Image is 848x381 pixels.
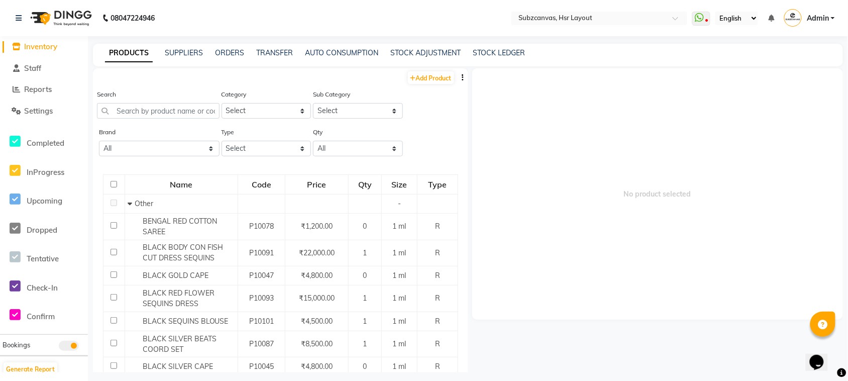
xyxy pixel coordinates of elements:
[301,339,333,348] span: ₹8,500.00
[806,341,838,371] iframe: chat widget
[301,317,333,326] span: ₹4,500.00
[126,175,237,194] div: Name
[393,339,406,348] span: 1 ml
[435,339,440,348] span: R
[24,84,52,94] span: Reports
[363,248,367,257] span: 1
[3,84,85,96] a: Reports
[26,4,94,32] img: logo
[435,294,440,303] span: R
[349,175,381,194] div: Qty
[363,222,367,231] span: 0
[111,4,155,32] b: 08047224946
[435,362,440,371] span: R
[398,199,401,208] span: -
[363,317,367,326] span: 1
[99,128,116,137] label: Brand
[215,48,244,57] a: ORDERS
[256,48,293,57] a: TRANSFER
[128,199,135,208] span: Collapse Row
[473,48,525,57] a: STOCK LEDGER
[27,138,64,148] span: Completed
[3,63,85,74] a: Staff
[239,175,284,194] div: Code
[363,339,367,348] span: 1
[301,222,333,231] span: ₹1,200.00
[143,289,215,308] span: BLACK RED FLOWER SEQUINS DRESS
[305,48,378,57] a: AUTO CONSUMPTION
[143,334,217,354] span: BLACK SILVER BEATS COORD SET
[784,9,802,27] img: Admin
[249,294,274,303] span: P10093
[135,199,153,208] span: Other
[3,341,30,349] span: Bookings
[143,271,208,280] span: BLACK GOLD CAPE
[313,128,323,137] label: Qty
[435,271,440,280] span: R
[4,362,57,376] button: Generate Report
[435,317,440,326] span: R
[27,254,59,263] span: Tentative
[27,225,57,235] span: Dropped
[393,271,406,280] span: 1 ml
[27,167,64,177] span: InProgress
[222,90,247,99] label: Category
[408,71,454,84] a: Add Product
[393,294,406,303] span: 1 ml
[3,106,85,117] a: Settings
[363,362,367,371] span: 0
[222,128,235,137] label: Type
[143,217,217,236] span: BENGAL RED COTTON SAREE
[393,222,406,231] span: 1 ml
[435,248,440,257] span: R
[97,103,220,119] input: Search by product name or code
[249,271,274,280] span: P10047
[301,271,333,280] span: ₹4,800.00
[249,339,274,348] span: P10087
[165,48,203,57] a: SUPPLIERS
[382,175,417,194] div: Size
[435,222,440,231] span: R
[3,41,85,53] a: Inventory
[249,248,274,257] span: P10091
[249,222,274,231] span: P10078
[27,196,62,206] span: Upcoming
[299,248,335,257] span: ₹22,000.00
[299,294,335,303] span: ₹15,000.00
[393,362,406,371] span: 1 ml
[313,90,350,99] label: Sub Category
[143,243,224,262] span: BLACK BODY CON FISH CUT DRESS SEQUINS
[105,44,153,62] a: PRODUCTS
[807,13,829,24] span: Admin
[390,48,461,57] a: STOCK ADJUSTMENT
[363,294,367,303] span: 1
[143,362,213,371] span: BLACK SILVER CAPE
[27,283,58,293] span: Check-In
[143,317,229,326] span: BLACK SEQUINS BLOUSE
[286,175,348,194] div: Price
[472,68,843,320] span: No product selected
[24,63,41,73] span: Staff
[393,248,406,257] span: 1 ml
[363,271,367,280] span: 0
[27,312,55,321] span: Confirm
[24,106,53,116] span: Settings
[418,175,457,194] div: Type
[393,317,406,326] span: 1 ml
[249,362,274,371] span: P10045
[97,90,116,99] label: Search
[24,42,57,51] span: Inventory
[249,317,274,326] span: P10101
[301,362,333,371] span: ₹4,800.00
